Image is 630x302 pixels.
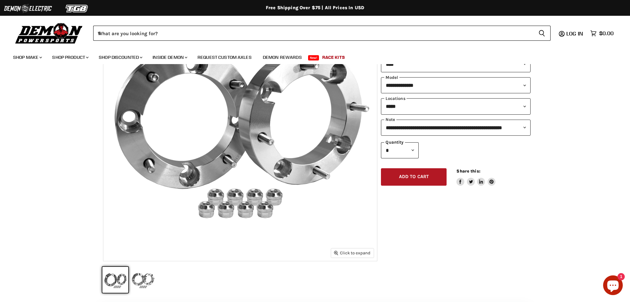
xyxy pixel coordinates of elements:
[47,51,93,64] a: Shop Product
[13,21,85,45] img: Demon Powersports
[8,51,46,64] a: Shop Make
[381,120,531,136] select: keys
[334,250,370,255] span: Click to expand
[148,51,191,64] a: Inside Demon
[381,98,531,114] select: keys
[317,51,350,64] a: Race Kits
[308,55,319,60] span: New!
[93,26,533,41] input: When autocomplete results are available use up and down arrows to review and enter to select
[258,51,307,64] a: Demon Rewards
[193,51,257,64] a: Request Custom Axles
[587,29,617,38] a: $0.00
[52,2,102,15] img: TGB Logo 2
[52,5,577,11] div: Free Shipping Over $75 | All Prices In USD
[601,275,625,297] inbox-online-store-chat: Shopify online store chat
[102,267,128,293] button: Polaris RZR 800 Rugged Wheel Spacer thumbnail
[331,248,374,257] button: Click to expand
[94,51,146,64] a: Shop Discounted
[599,30,614,36] span: $0.00
[381,168,447,186] button: Add to cart
[456,169,480,174] span: Share this:
[93,26,551,41] form: Product
[8,48,612,64] ul: Main menu
[3,2,52,15] img: Demon Electric Logo 2
[563,31,587,36] a: Log in
[130,267,156,293] button: Polaris RZR 800 Rugged Wheel Spacer thumbnail
[381,77,531,93] select: modal-name
[533,26,551,41] button: Search
[566,30,583,37] span: Log in
[381,142,419,158] select: Quantity
[456,168,495,186] aside: Share this:
[399,174,429,179] span: Add to cart
[381,56,531,72] select: year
